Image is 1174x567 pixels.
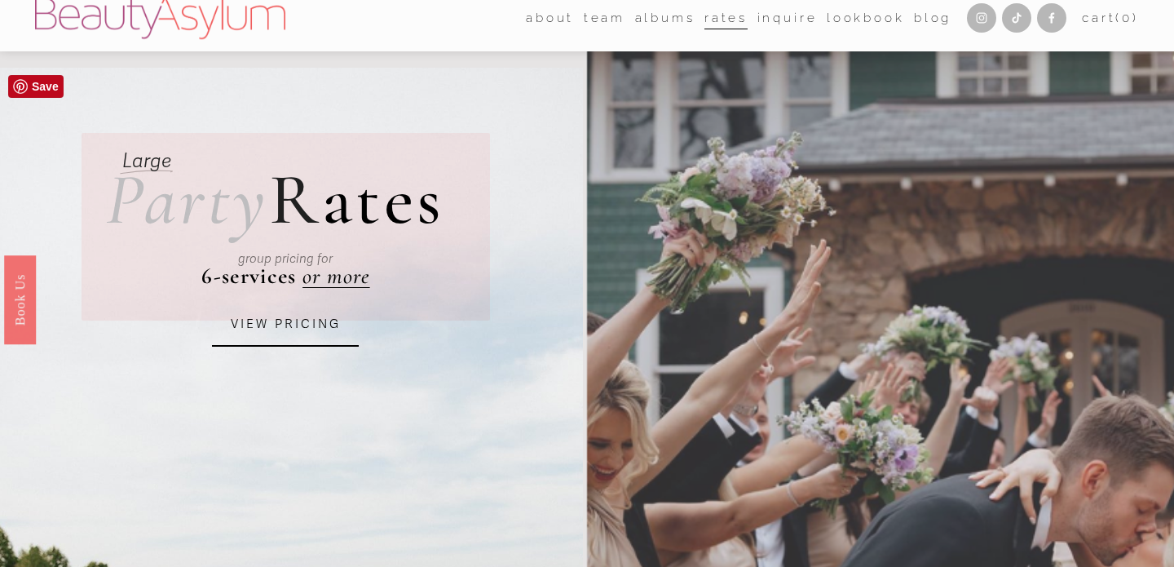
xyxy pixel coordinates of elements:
[4,255,36,343] a: Book Us
[1115,11,1138,25] span: ( )
[914,6,951,31] a: Blog
[635,6,695,31] a: albums
[212,303,359,347] a: VIEW PRICING
[704,6,748,31] a: Rates
[269,156,321,243] span: R
[1122,11,1132,25] span: 0
[106,164,444,237] h2: ates
[584,6,625,31] a: folder dropdown
[526,7,574,29] span: about
[1037,3,1066,33] a: Facebook
[8,75,64,98] a: Pin it!
[1002,3,1031,33] a: TikTok
[238,251,333,266] em: group pricing for
[967,3,996,33] a: Instagram
[122,149,171,173] em: Large
[757,6,818,31] a: Inquire
[526,6,574,31] a: folder dropdown
[1082,7,1139,29] a: 0 items in cart
[106,156,269,243] em: Party
[584,7,625,29] span: team
[827,6,905,31] a: Lookbook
